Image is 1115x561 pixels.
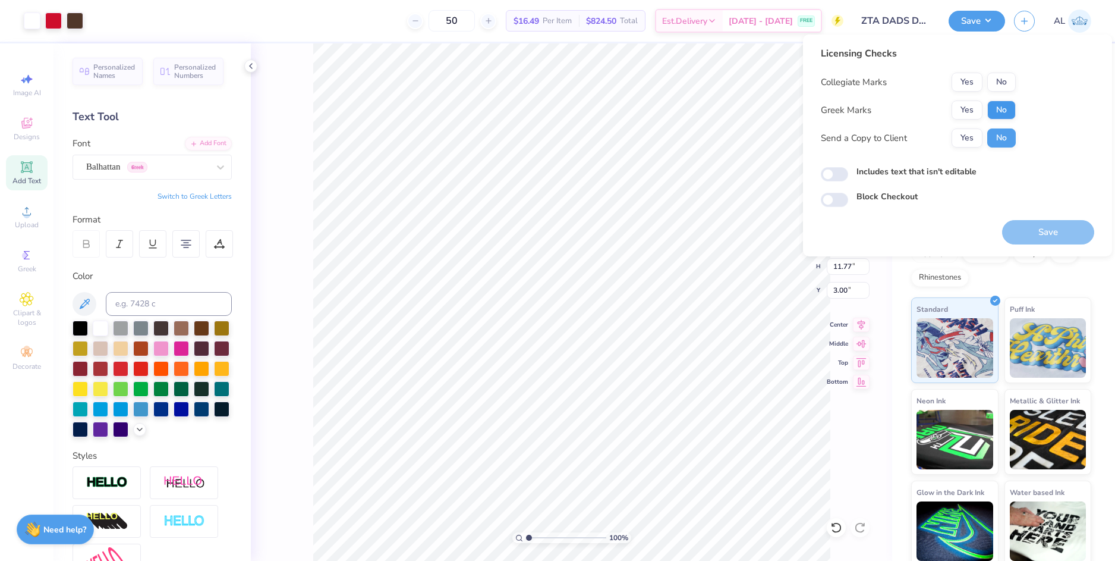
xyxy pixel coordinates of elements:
div: Licensing Checks [821,46,1016,61]
img: Puff Ink [1010,318,1086,378]
label: Includes text that isn't editable [856,165,977,178]
span: Top [827,359,848,367]
div: Rhinestones [911,269,969,287]
img: Stroke [86,476,128,490]
img: Alyzza Lydia Mae Sobrino [1068,10,1091,33]
span: Water based Ink [1010,486,1064,499]
span: Decorate [12,362,41,371]
input: – – [429,10,475,32]
img: Negative Space [163,515,205,528]
button: Switch to Greek Letters [158,192,232,201]
div: Format [73,213,233,227]
button: Yes [952,73,982,92]
span: 100 % [609,532,628,543]
button: Yes [952,101,982,120]
span: Personalized Names [93,63,136,80]
span: Greek [18,264,36,274]
span: Glow in the Dark Ink [916,486,984,499]
img: Standard [916,318,993,378]
span: $16.49 [514,15,539,27]
label: Font [73,137,90,151]
img: Metallic & Glitter Ink [1010,410,1086,469]
a: AL [1054,10,1091,33]
img: Shadow [163,475,205,490]
span: Metallic & Glitter Ink [1010,394,1080,407]
input: e.g. 7428 c [106,292,232,316]
span: Designs [14,132,40,142]
button: Save [949,11,1005,32]
span: Total [620,15,638,27]
label: Block Checkout [856,190,918,203]
span: Est. Delivery [662,15,707,27]
span: Image AI [13,88,41,98]
strong: Need help? [43,524,86,535]
span: Bottom [827,378,848,386]
span: Add Text [12,176,41,186]
img: Water based Ink [1010,502,1086,561]
span: Per Item [543,15,572,27]
img: 3d Illusion [86,512,128,531]
button: No [987,101,1016,120]
div: Add Font [185,137,232,151]
button: No [987,73,1016,92]
button: Yes [952,129,982,148]
span: Puff Ink [1010,303,1035,315]
span: Standard [916,303,948,315]
button: No [987,129,1016,148]
div: Color [73,269,232,283]
span: Clipart & logos [6,308,48,327]
span: Neon Ink [916,394,946,407]
span: Upload [15,220,39,230]
span: $824.50 [586,15,616,27]
span: FREE [800,17,812,25]
span: AL [1054,14,1065,28]
img: Glow in the Dark Ink [916,502,993,561]
span: Personalized Numbers [174,63,216,80]
div: Collegiate Marks [821,76,887,89]
span: Center [827,321,848,329]
span: [DATE] - [DATE] [729,15,793,27]
input: Untitled Design [852,9,940,33]
div: Styles [73,449,232,463]
img: Neon Ink [916,410,993,469]
div: Greek Marks [821,104,871,117]
span: Middle [827,340,848,348]
div: Send a Copy to Client [821,131,907,145]
div: Text Tool [73,109,232,125]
